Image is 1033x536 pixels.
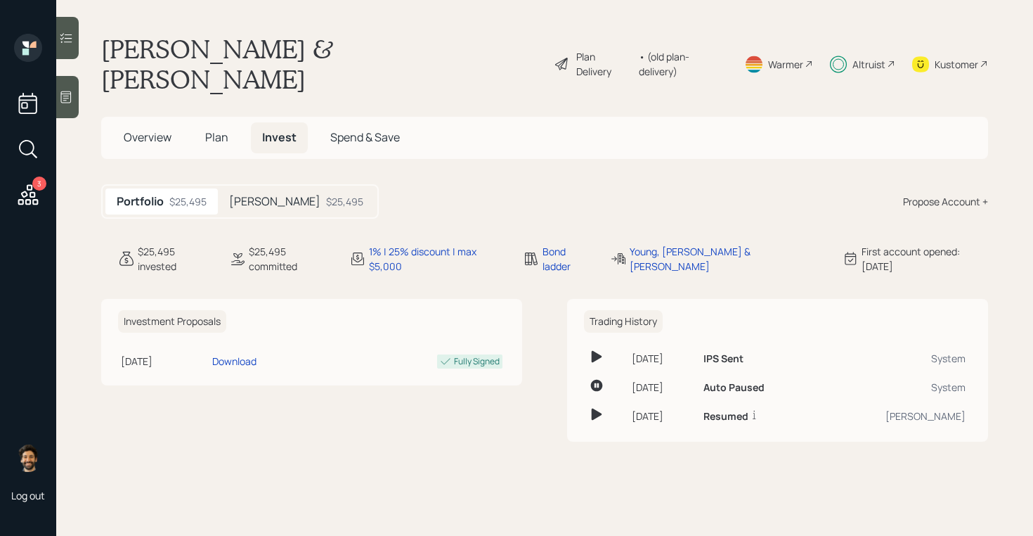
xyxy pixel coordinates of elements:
h5: Portfolio [117,195,164,208]
div: Log out [11,489,45,502]
div: [DATE] [121,354,207,369]
div: Bond ladder [543,244,593,274]
span: Plan [205,129,228,145]
span: Overview [124,129,171,145]
h5: [PERSON_NAME] [229,195,320,208]
h6: Investment Proposals [118,310,226,333]
div: $25,495 [326,194,363,209]
div: Download [212,354,256,369]
h6: IPS Sent [703,353,743,365]
div: 3 [32,177,46,191]
div: First account opened: [DATE] [862,244,988,274]
div: Warmer [768,57,803,72]
span: Invest [262,129,297,145]
div: $25,495 invested [138,244,212,274]
div: [PERSON_NAME] [824,409,966,423]
h6: Trading History [584,310,663,333]
div: System [824,380,966,395]
div: System [824,351,966,366]
div: [DATE] [632,351,692,366]
div: Fully Signed [454,355,500,368]
h1: [PERSON_NAME] & [PERSON_NAME] [101,34,543,94]
div: 1% | 25% discount | max $5,000 [369,244,506,274]
div: [DATE] [632,380,692,395]
h6: Auto Paused [703,382,765,394]
div: Altruist [852,57,885,72]
h6: Resumed [703,411,748,423]
div: Propose Account + [903,194,988,209]
div: $25,495 [169,194,207,209]
div: • (old plan-delivery) [639,49,727,79]
div: Plan Delivery [576,49,632,79]
img: eric-schwartz-headshot.png [14,444,42,472]
div: Kustomer [935,57,978,72]
div: $25,495 committed [249,244,332,274]
div: Young, [PERSON_NAME] & [PERSON_NAME] [630,244,825,274]
span: Spend & Save [330,129,400,145]
div: [DATE] [632,409,692,423]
